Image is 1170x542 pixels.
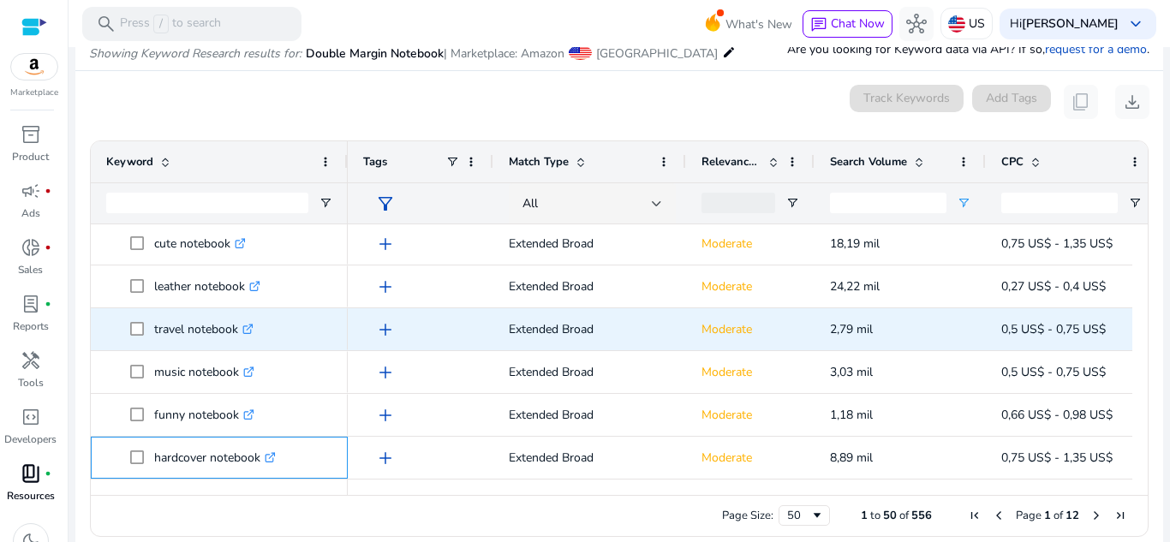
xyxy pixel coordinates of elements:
[870,508,880,523] span: to
[701,312,799,347] p: Moderate
[883,508,897,523] span: 50
[45,301,51,307] span: fiber_manual_record
[831,15,885,32] span: Chat Now
[154,440,276,475] p: hardcover notebook
[1066,508,1079,523] span: 12
[1089,509,1103,522] div: Next Page
[21,463,41,484] span: book_4
[810,16,827,33] span: chat
[1054,508,1063,523] span: of
[830,407,873,423] span: 1,18 mil
[830,235,880,252] span: 18,19 mil
[21,205,40,221] p: Ads
[13,319,49,334] p: Reports
[375,277,396,297] span: add
[96,14,116,34] span: search
[701,269,799,304] p: Moderate
[701,440,799,475] p: Moderate
[154,226,246,261] p: cute notebook
[830,154,907,170] span: Search Volume
[21,124,41,145] span: inventory_2
[509,354,671,390] p: Extended Broad
[89,45,301,62] i: Showing Keyword Research results for:
[306,45,444,62] span: Double Margin Notebook
[1001,154,1024,170] span: CPC
[1128,196,1142,210] button: Open Filter Menu
[906,14,927,34] span: hub
[1001,193,1118,213] input: CPC Filter Input
[12,149,49,164] p: Product
[11,54,57,80] img: amazon.svg
[375,448,396,468] span: add
[969,9,985,39] p: US
[725,9,792,39] span: What's New
[957,196,970,210] button: Open Filter Menu
[375,405,396,426] span: add
[899,7,934,41] button: hub
[45,244,51,251] span: fiber_manual_record
[1044,508,1051,523] span: 1
[830,278,880,295] span: 24,22 mil
[1022,15,1119,32] b: [PERSON_NAME]
[803,10,892,38] button: chatChat Now
[21,350,41,371] span: handyman
[45,188,51,194] span: fiber_manual_record
[1115,85,1149,119] button: download
[722,508,773,523] div: Page Size:
[1016,508,1042,523] span: Page
[18,375,44,390] p: Tools
[319,196,332,210] button: Open Filter Menu
[45,470,51,477] span: fiber_manual_record
[830,193,946,213] input: Search Volume Filter Input
[722,42,736,63] mat-icon: edit
[444,45,564,62] span: | Marketplace: Amazon
[1001,407,1113,423] span: 0,66 US$ - 0,98 US$
[701,226,799,261] p: Moderate
[830,450,873,466] span: 8,89 mil
[1001,450,1113,466] span: 0,75 US$ - 1,35 US$
[21,294,41,314] span: lab_profile
[509,154,569,170] span: Match Type
[992,509,1006,522] div: Previous Page
[1113,509,1127,522] div: Last Page
[948,15,965,33] img: us.svg
[363,154,387,170] span: Tags
[154,312,254,347] p: travel notebook
[375,319,396,340] span: add
[106,193,308,213] input: Keyword Filter Input
[787,508,810,523] div: 50
[10,86,58,99] p: Marketplace
[701,354,799,390] p: Moderate
[830,321,873,337] span: 2,79 mil
[154,269,260,304] p: leather notebook
[596,45,718,62] span: [GEOGRAPHIC_DATA]
[522,195,538,211] span: All
[154,354,254,390] p: music notebook
[509,226,671,261] p: Extended Broad
[861,508,868,523] span: 1
[375,234,396,254] span: add
[21,407,41,427] span: code_blocks
[785,196,799,210] button: Open Filter Menu
[701,154,761,170] span: Relevance Score
[509,269,671,304] p: Extended Broad
[1122,92,1143,112] span: download
[509,312,671,347] p: Extended Broad
[1001,321,1106,337] span: 0,5 US$ - 0,75 US$
[1001,278,1106,295] span: 0,27 US$ - 0,4 US$
[1001,364,1106,380] span: 0,5 US$ - 0,75 US$
[701,397,799,432] p: Moderate
[7,488,55,503] p: Resources
[1125,14,1146,34] span: keyboard_arrow_down
[120,15,221,33] p: Press to search
[153,15,169,33] span: /
[154,397,254,432] p: funny notebook
[1010,18,1119,30] p: Hi
[968,509,982,522] div: First Page
[1001,235,1113,252] span: 0,75 US$ - 1,35 US$
[18,262,43,277] p: Sales
[509,440,671,475] p: Extended Broad
[4,432,57,447] p: Developers
[911,508,932,523] span: 556
[106,154,153,170] span: Keyword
